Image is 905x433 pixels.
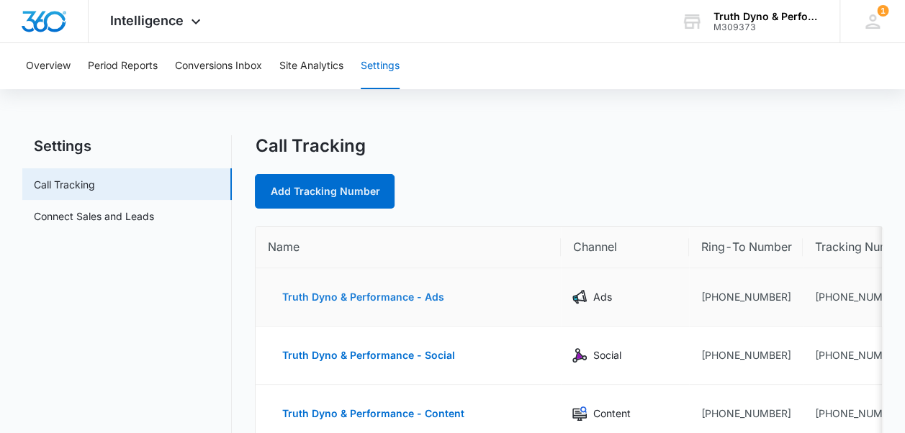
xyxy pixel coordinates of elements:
div: notifications count [877,5,888,17]
p: Content [593,406,630,421]
button: Period Reports [88,43,158,89]
div: account id [713,22,819,32]
th: Channel [561,227,689,268]
button: Settings [361,43,400,89]
th: Ring-To Number [689,227,803,268]
td: [PHONE_NUMBER] [689,268,803,327]
button: Truth Dyno & Performance - Ads [267,280,458,314]
button: Conversions Inbox [175,43,262,89]
td: [PHONE_NUMBER] [689,327,803,385]
a: Connect Sales and Leads [34,209,154,224]
a: Call Tracking [34,177,95,192]
button: Truth Dyno & Performance - Social [267,338,469,373]
h2: Settings [22,135,232,157]
img: Content [572,406,587,421]
button: Site Analytics [279,43,343,89]
p: Social [593,347,621,363]
span: Intelligence [110,13,184,28]
h1: Call Tracking [255,135,365,157]
p: Ads [593,289,611,305]
img: Ads [572,290,587,304]
div: account name [713,11,819,22]
th: Name [256,227,561,268]
button: Overview [26,43,71,89]
button: Truth Dyno & Performance - Content [267,396,478,431]
span: 1 [877,5,888,17]
a: Add Tracking Number [255,174,395,209]
img: Social [572,348,587,363]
